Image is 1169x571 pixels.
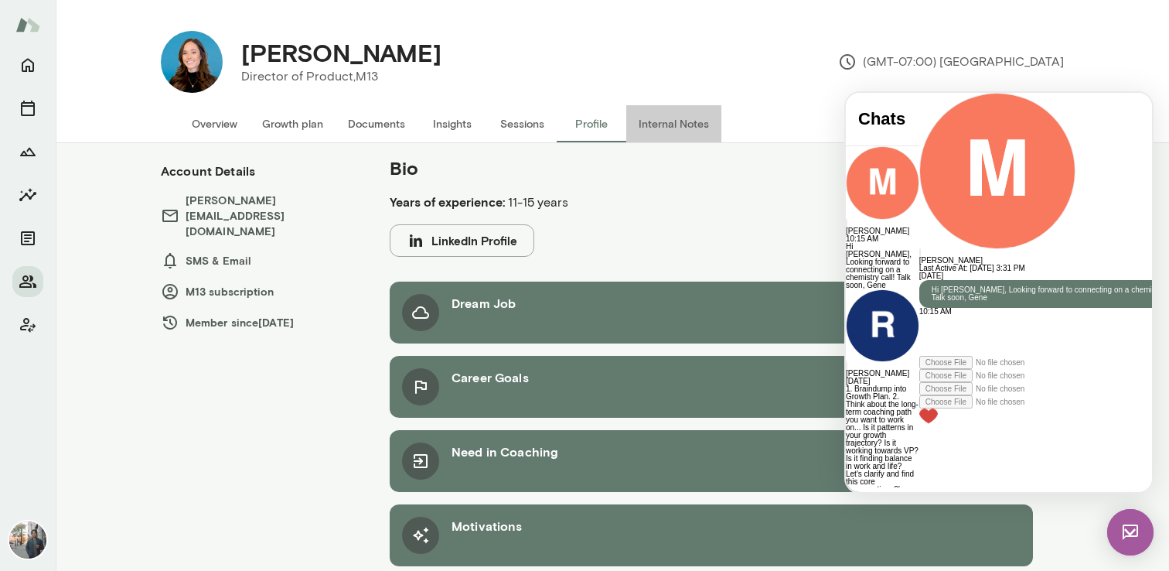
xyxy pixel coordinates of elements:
h6: Career Goals [452,368,529,387]
h6: M13 subscription [161,282,359,301]
button: Members [12,266,43,297]
button: Insights [12,180,43,210]
p: Hi [PERSON_NAME], Looking forward to connecting on a chemistry call! Talk soon, Gene [86,193,341,209]
span: 10:15 AM [73,214,106,223]
div: Live Reaction [73,316,353,331]
h5: Bio [390,156,909,180]
div: Attach audio [73,276,353,289]
h6: Motivations [452,517,523,535]
div: Attach image [73,289,353,303]
p: (GMT-07:00) [GEOGRAPHIC_DATA] [838,53,1064,71]
b: Years of experience: [390,194,505,209]
h6: Account Details [161,162,255,180]
div: Attach video [73,263,353,276]
button: Internal Notes [626,105,721,142]
img: Mento [15,10,40,39]
button: Growth Plan [12,136,43,167]
button: Growth plan [250,105,336,142]
span: Last Active At: [DATE] 3:31 PM [73,171,179,180]
img: heart [73,316,92,331]
button: Insights [417,105,487,142]
button: Overview [179,105,250,142]
h6: [PERSON_NAME][EMAIL_ADDRESS][DOMAIN_NAME] [161,193,359,239]
button: LinkedIn Profile [390,224,534,257]
button: Sessions [487,105,557,142]
h6: SMS & Email [161,251,359,270]
button: Client app [12,309,43,340]
p: Director of Product, M13 [241,67,441,86]
button: Profile [557,105,626,142]
div: Attach file [73,303,353,316]
span: [DATE] [73,179,97,187]
p: 11-15 years [390,193,909,212]
img: Gene Lee [9,521,46,559]
h4: Chats [12,16,61,36]
button: Documents [336,105,417,142]
button: Documents [12,223,43,254]
button: Sessions [12,93,43,124]
img: Mary Lara [161,31,223,93]
h6: [PERSON_NAME] [73,164,353,172]
button: Home [12,50,43,80]
h6: Member since [DATE] [161,313,359,332]
h6: Need in Coaching [452,443,558,461]
h4: [PERSON_NAME] [241,38,441,67]
h6: Dream Job [452,294,516,313]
